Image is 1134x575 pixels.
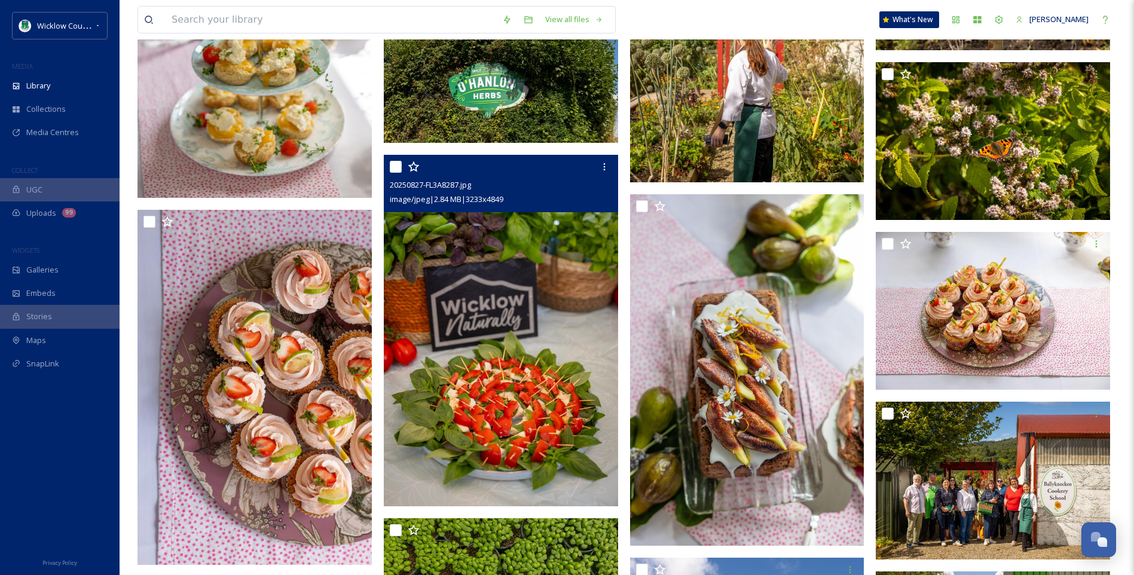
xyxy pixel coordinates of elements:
span: Maps [26,335,46,346]
span: Collections [26,103,66,115]
img: 20250827-FL3A8287.jpg [384,155,618,506]
a: [PERSON_NAME] [1010,8,1095,31]
span: COLLECT [12,166,38,175]
span: Uploads [26,207,56,219]
button: Open Chat [1081,522,1116,557]
img: download%20(9).png [19,20,31,32]
a: What's New [879,11,939,28]
img: 20250827-FL3A8268.jpg [876,402,1112,559]
a: Privacy Policy [42,555,77,569]
span: Stories [26,311,52,322]
span: WIDGETS [12,246,39,255]
img: 20250827-FL3A8246.jpg [876,62,1112,220]
a: View all files [539,8,609,31]
span: Wicklow County Council [37,20,121,31]
span: 20250827-FL3A8287.jpg [390,179,471,190]
img: 20250827-FL3A8255.jpg [137,210,374,565]
div: 99 [62,208,76,218]
span: UGC [26,184,42,195]
span: [PERSON_NAME] [1029,14,1089,25]
img: 20250827-FL3A8254.jpg [876,232,1112,390]
span: Privacy Policy [42,559,77,567]
span: SnapLink [26,358,59,369]
span: Media Centres [26,127,79,138]
span: MEDIA [12,62,33,71]
span: Library [26,80,50,91]
span: Embeds [26,287,56,299]
input: Search your library [166,7,496,33]
span: Galleries [26,264,59,276]
span: image/jpeg | 2.84 MB | 3233 x 4849 [390,194,503,204]
img: 20250827-FL3A8251.jpg [630,194,864,546]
